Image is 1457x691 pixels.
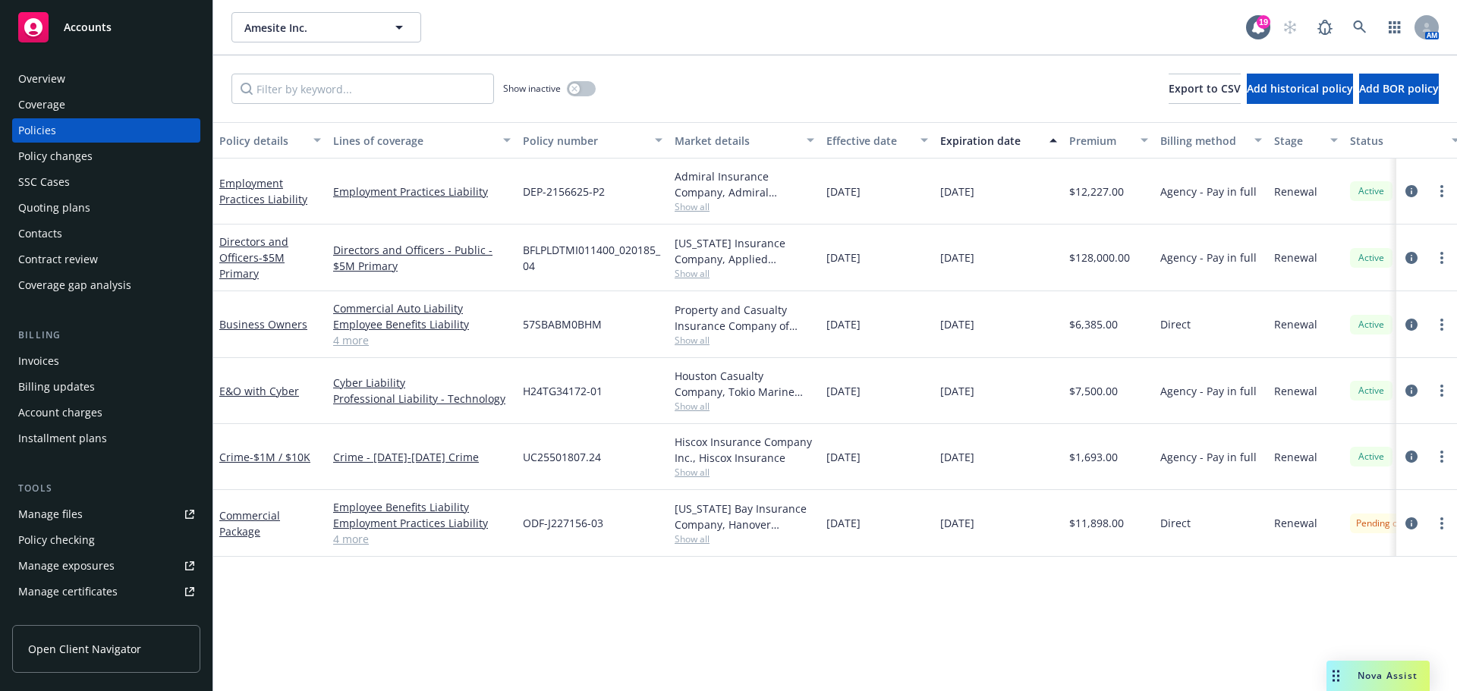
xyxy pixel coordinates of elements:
[1069,133,1131,149] div: Premium
[1063,122,1154,159] button: Premium
[12,554,200,578] a: Manage exposures
[1433,514,1451,532] a: more
[219,176,307,206] a: Employment Practices Liability
[826,250,861,265] span: [DATE]
[1356,184,1386,198] span: Active
[250,450,310,464] span: - $1M / $10K
[12,93,200,117] a: Coverage
[1160,515,1191,531] span: Direct
[18,528,95,552] div: Policy checking
[1402,514,1421,532] a: circleInformation
[1160,316,1191,332] span: Direct
[675,501,814,532] div: [US_STATE] Bay Insurance Company, Hanover Insurance Group
[333,242,511,274] a: Directors and Officers - Public - $5M Primary
[12,349,200,373] a: Invoices
[12,247,200,272] a: Contract review
[12,375,200,399] a: Billing updates
[333,300,511,316] a: Commercial Auto Liability
[18,426,107,451] div: Installment plans
[219,508,280,539] a: Commercial Package
[1069,250,1130,265] span: $128,000.00
[18,247,98,272] div: Contract review
[219,317,307,331] a: Business Owners
[675,168,814,200] div: Admiral Insurance Company, Admiral Insurance Group ([PERSON_NAME] Corporation), CRC Group
[18,554,115,578] div: Manage exposures
[18,196,90,220] div: Quoting plans
[1274,250,1317,265] span: Renewal
[675,400,814,413] span: Show all
[1160,383,1257,399] span: Agency - Pay in full
[675,267,814,280] span: Show all
[333,332,511,348] a: 4 more
[12,605,200,630] a: Manage claims
[675,200,814,213] span: Show all
[1069,515,1124,531] span: $11,898.00
[1274,184,1317,199] span: Renewal
[675,133,798,149] div: Market details
[503,82,561,95] span: Show inactive
[675,466,814,479] span: Show all
[219,450,310,464] a: Crime
[1247,74,1353,104] button: Add historical policy
[675,434,814,466] div: Hiscox Insurance Company Inc., Hiscox Insurance
[523,515,603,531] span: ODF-J227156-03
[1402,448,1421,466] a: circleInformation
[1169,81,1241,96] span: Export to CSV
[1069,184,1124,199] span: $12,227.00
[1326,661,1430,691] button: Nova Assist
[1274,515,1317,531] span: Renewal
[1356,318,1386,331] span: Active
[1433,249,1451,267] a: more
[12,481,200,496] div: Tools
[1160,449,1257,465] span: Agency - Pay in full
[333,391,511,407] a: Professional Liability - Technology
[28,641,141,657] span: Open Client Navigator
[18,67,65,91] div: Overview
[1257,15,1270,29] div: 19
[18,273,131,297] div: Coverage gap analysis
[675,368,814,400] div: Houston Casualty Company, Tokio Marine HCC, RT Specialty Insurance Services, LLC (RSG Specialty, ...
[18,375,95,399] div: Billing updates
[64,21,112,33] span: Accounts
[244,20,376,36] span: Amesite Inc.
[826,383,861,399] span: [DATE]
[333,133,494,149] div: Lines of coverage
[1274,383,1317,399] span: Renewal
[1069,383,1118,399] span: $7,500.00
[18,605,95,630] div: Manage claims
[18,170,70,194] div: SSC Cases
[940,250,974,265] span: [DATE]
[12,502,200,526] a: Manage files
[18,400,102,425] div: Account charges
[820,122,934,159] button: Effective date
[12,221,200,246] a: Contacts
[1160,133,1245,149] div: Billing method
[1433,316,1451,334] a: more
[333,449,511,465] a: Crime - [DATE]-[DATE] Crime
[940,515,974,531] span: [DATE]
[1160,250,1257,265] span: Agency - Pay in full
[1356,251,1386,265] span: Active
[18,579,118,604] div: Manage certificates
[12,528,200,552] a: Policy checking
[1169,74,1241,104] button: Export to CSV
[219,384,299,398] a: E&O with Cyber
[934,122,1063,159] button: Expiration date
[1402,249,1421,267] a: circleInformation
[675,235,814,267] div: [US_STATE] Insurance Company, Applied Underwriters, CRC Group
[12,67,200,91] a: Overview
[1069,449,1118,465] span: $1,693.00
[18,118,56,143] div: Policies
[18,502,83,526] div: Manage files
[523,242,662,274] span: BFLPLDTMI011400_020185_04
[1275,12,1305,42] a: Start snowing
[675,532,814,545] span: Show all
[940,133,1040,149] div: Expiration date
[1310,12,1340,42] a: Report a Bug
[18,144,93,168] div: Policy changes
[333,316,511,332] a: Employee Benefits Liability
[1268,122,1344,159] button: Stage
[12,196,200,220] a: Quoting plans
[1433,182,1451,200] a: more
